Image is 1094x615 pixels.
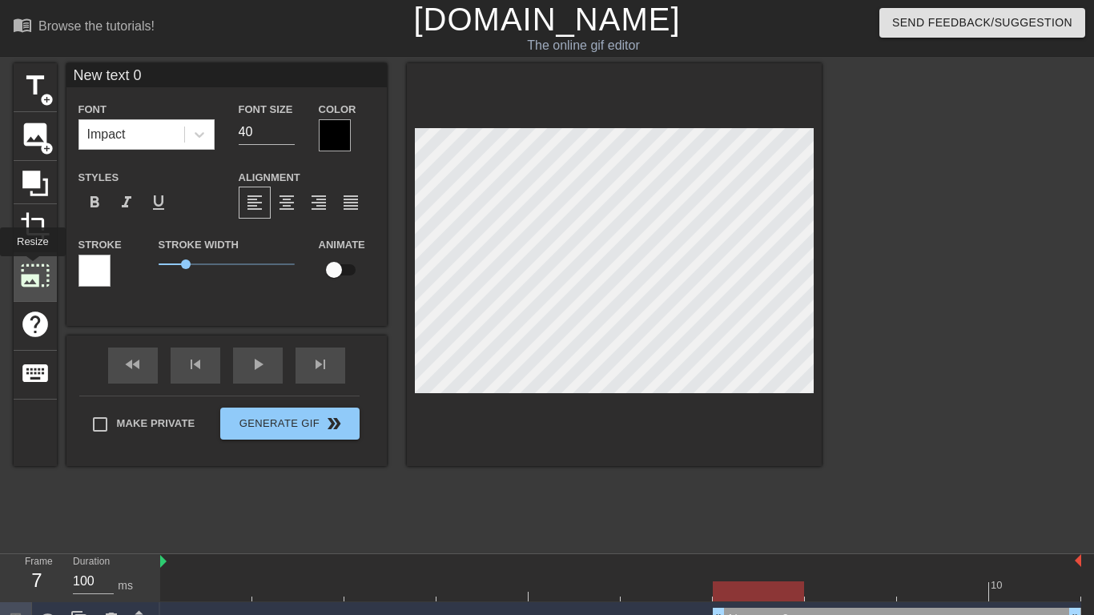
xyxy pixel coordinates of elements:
div: Impact [87,125,126,144]
span: title [20,70,50,101]
span: add_circle [40,142,54,155]
label: Font Size [239,102,293,118]
div: 7 [25,566,49,595]
span: menu_book [13,15,32,34]
span: format_align_left [245,193,264,212]
div: Browse the tutorials! [38,19,155,33]
label: Font [78,102,107,118]
span: double_arrow [324,414,344,433]
span: skip_previous [186,355,205,374]
div: Frame [13,554,61,601]
span: Generate Gif [227,414,352,433]
span: crop [20,211,50,242]
span: fast_rewind [123,355,143,374]
span: format_align_right [309,193,328,212]
span: keyboard [20,358,50,388]
div: The online gif editor [372,36,794,55]
span: photo_size_select_large [20,260,50,291]
label: Stroke Width [159,237,239,253]
label: Stroke [78,237,122,253]
span: format_underline [149,193,168,212]
span: format_align_justify [341,193,360,212]
span: play_arrow [248,355,267,374]
span: help [20,309,50,340]
span: Send Feedback/Suggestion [892,13,1072,33]
span: format_italic [117,193,136,212]
div: 10 [991,577,1005,593]
label: Alignment [239,170,300,186]
label: Color [319,102,356,118]
a: Browse the tutorials! [13,15,155,40]
span: add_circle [40,93,54,107]
button: Generate Gif [220,408,359,440]
button: Send Feedback/Suggestion [879,8,1085,38]
div: ms [118,577,133,594]
span: image [20,119,50,150]
a: [DOMAIN_NAME] [413,2,680,37]
span: format_align_center [277,193,296,212]
img: bound-end.png [1075,554,1081,567]
label: Styles [78,170,119,186]
label: Animate [319,237,365,253]
span: skip_next [311,355,330,374]
label: Duration [73,557,110,567]
span: Make Private [117,416,195,432]
span: format_bold [85,193,104,212]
